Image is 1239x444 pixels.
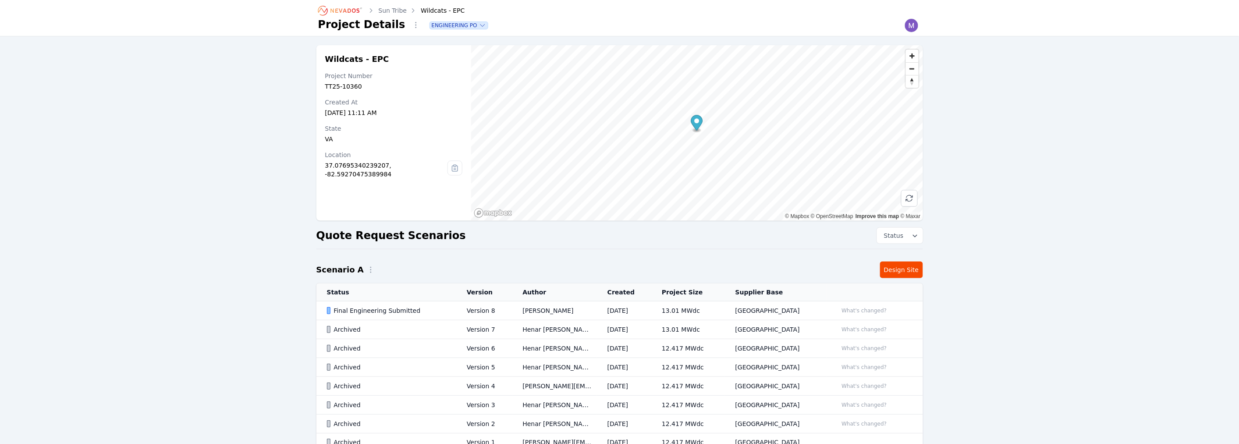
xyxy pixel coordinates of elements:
th: Supplier Base [725,283,827,301]
canvas: Map [471,45,923,221]
td: [DATE] [597,396,651,415]
div: VA [325,135,463,143]
div: Location [325,150,448,159]
tr: ArchivedVersion 6Henar [PERSON_NAME][DATE]12.417 MWdc[GEOGRAPHIC_DATA]What's changed? [316,339,923,358]
div: Final Engineering Submitted [327,306,452,315]
h2: Scenario A [316,264,364,276]
td: [DATE] [597,415,651,433]
td: 12.417 MWdc [651,377,725,396]
td: [GEOGRAPHIC_DATA] [725,396,827,415]
td: Henar [PERSON_NAME] [512,320,597,339]
td: 12.417 MWdc [651,358,725,377]
td: Henar [PERSON_NAME] [512,396,597,415]
tr: ArchivedVersion 2Henar [PERSON_NAME][DATE]12.417 MWdc[GEOGRAPHIC_DATA]What's changed? [316,415,923,433]
div: Archived [327,382,452,390]
td: Henar [PERSON_NAME] [512,339,597,358]
td: [GEOGRAPHIC_DATA] [725,320,827,339]
td: 12.417 MWdc [651,396,725,415]
td: 13.01 MWdc [651,301,725,320]
button: What's changed? [838,419,891,429]
td: [DATE] [597,339,651,358]
td: [DATE] [597,320,651,339]
div: Created At [325,98,463,107]
a: Improve this map [856,213,899,219]
td: [DATE] [597,377,651,396]
td: Version 2 [456,415,512,433]
td: [GEOGRAPHIC_DATA] [725,301,827,320]
td: [PERSON_NAME] [512,301,597,320]
td: Henar [PERSON_NAME] [512,358,597,377]
a: Sun Tribe [379,6,407,15]
div: State [325,124,463,133]
div: Archived [327,363,452,372]
td: Version 4 [456,377,512,396]
td: Version 6 [456,339,512,358]
h2: Quote Request Scenarios [316,229,466,243]
tr: ArchivedVersion 4[PERSON_NAME][EMAIL_ADDRESS][PERSON_NAME][DOMAIN_NAME][DATE]12.417 MWdc[GEOGRAPH... [316,377,923,396]
div: Map marker [691,115,703,133]
th: Project Size [651,283,725,301]
td: [GEOGRAPHIC_DATA] [725,377,827,396]
a: Maxar [901,213,921,219]
h1: Project Details [318,18,405,32]
button: Zoom out [906,62,919,75]
a: Mapbox homepage [474,208,512,218]
a: Mapbox [785,213,809,219]
span: Status [880,231,904,240]
button: Engineering PO [430,22,488,29]
div: 37.07695340239207, -82.59270475389984 [325,161,448,179]
a: Design Site [880,261,923,278]
td: [DATE] [597,301,651,320]
div: TT25-10360 [325,82,463,91]
tr: ArchivedVersion 5Henar [PERSON_NAME][DATE]12.417 MWdc[GEOGRAPHIC_DATA]What's changed? [316,358,923,377]
td: [GEOGRAPHIC_DATA] [725,415,827,433]
div: Archived [327,419,452,428]
tr: ArchivedVersion 3Henar [PERSON_NAME][DATE]12.417 MWdc[GEOGRAPHIC_DATA]What's changed? [316,396,923,415]
button: What's changed? [838,325,891,334]
tr: Final Engineering SubmittedVersion 8[PERSON_NAME][DATE]13.01 MWdc[GEOGRAPHIC_DATA]What's changed? [316,301,923,320]
button: Status [877,228,923,243]
td: 12.417 MWdc [651,415,725,433]
div: Wildcats - EPC [408,6,465,15]
td: [GEOGRAPHIC_DATA] [725,358,827,377]
tr: ArchivedVersion 7Henar [PERSON_NAME][DATE]13.01 MWdc[GEOGRAPHIC_DATA]What's changed? [316,320,923,339]
td: 12.417 MWdc [651,339,725,358]
td: [GEOGRAPHIC_DATA] [725,339,827,358]
a: OpenStreetMap [811,213,853,219]
td: Version 7 [456,320,512,339]
span: Zoom out [906,63,919,75]
td: [PERSON_NAME][EMAIL_ADDRESS][PERSON_NAME][DOMAIN_NAME] [512,377,597,396]
div: Archived [327,344,452,353]
button: What's changed? [838,362,891,372]
button: What's changed? [838,344,891,353]
nav: Breadcrumb [318,4,465,18]
td: 13.01 MWdc [651,320,725,339]
h2: Wildcats - EPC [325,54,463,64]
button: What's changed? [838,306,891,315]
td: [DATE] [597,358,651,377]
th: Author [512,283,597,301]
th: Status [316,283,457,301]
td: Henar [PERSON_NAME] [512,415,597,433]
div: [DATE] 11:11 AM [325,108,463,117]
div: Archived [327,401,452,409]
button: What's changed? [838,400,891,410]
button: Zoom in [906,50,919,62]
button: What's changed? [838,381,891,391]
button: Reset bearing to north [906,75,919,88]
div: Project Number [325,72,463,80]
div: Archived [327,325,452,334]
th: Created [597,283,651,301]
img: Madeline Koldos [905,18,919,32]
td: Version 5 [456,358,512,377]
td: Version 3 [456,396,512,415]
th: Version [456,283,512,301]
td: Version 8 [456,301,512,320]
